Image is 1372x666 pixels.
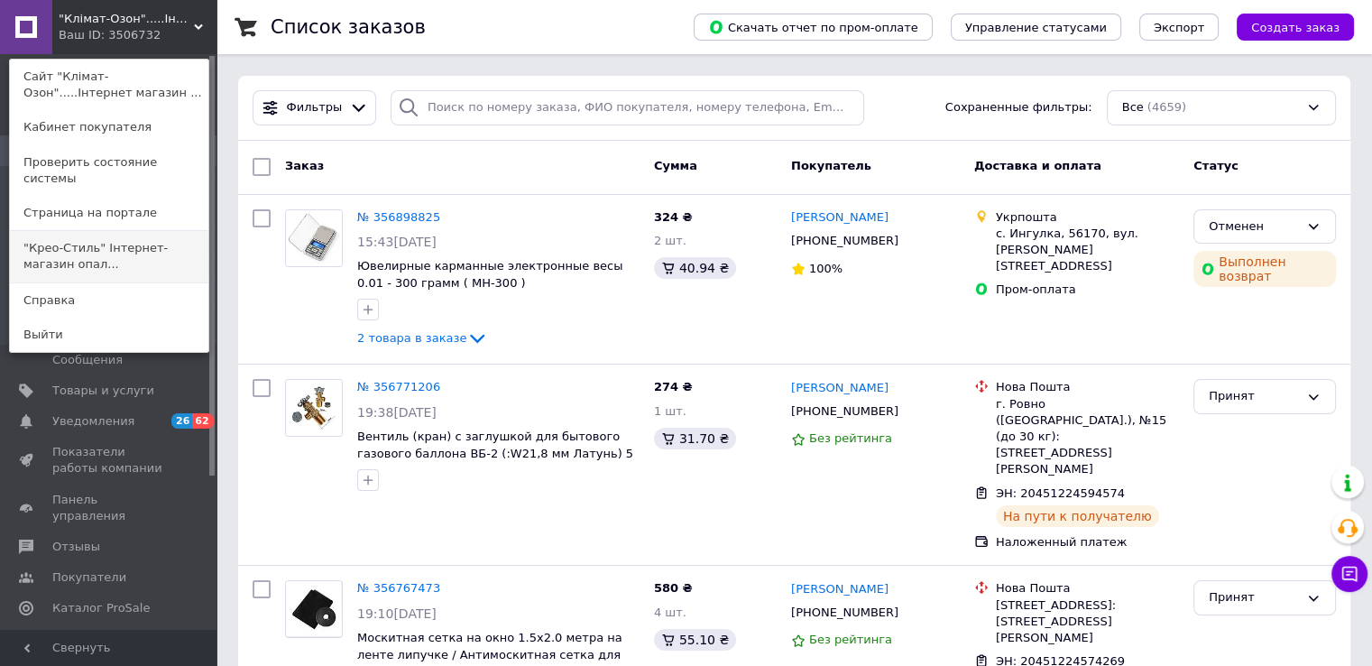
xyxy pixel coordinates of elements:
[357,259,622,290] a: Ювелирные карманные электронные весы 0.01 - 300 грамм ( MH-300 )
[791,209,889,227] a: [PERSON_NAME]
[996,580,1179,597] div: Нова Пошта
[1209,217,1299,236] div: Отменен
[10,318,208,352] a: Выйти
[1193,159,1238,172] span: Статус
[52,413,134,430] span: Уведомления
[286,210,342,266] img: Фото товару
[285,159,324,172] span: Заказ
[357,581,440,595] a: № 356767473
[787,229,902,253] div: [PHONE_NUMBER]
[809,262,843,275] span: 100%
[286,581,342,637] img: Фото товару
[809,633,892,646] span: Без рейтинга
[787,400,902,423] div: [PHONE_NUMBER]
[654,257,736,279] div: 40.94 ₴
[951,14,1121,41] button: Управление статусами
[996,282,1179,298] div: Пром-оплата
[1147,100,1186,114] span: (4659)
[996,597,1179,647] div: [STREET_ADDRESS]: [STREET_ADDRESS][PERSON_NAME]
[708,19,918,35] span: Скачать отчет по пром-оплате
[996,379,1179,395] div: Нова Пошта
[996,226,1179,275] div: с. Ингулка, 56170, вул. [PERSON_NAME][STREET_ADDRESS]
[10,283,208,318] a: Справка
[391,90,864,125] input: Поиск по номеру заказа, ФИО покупателя, номеру телефона, Email, номеру накладной
[357,430,633,476] a: Вентиль (кран) с заглушкой для бытового газового баллона ВБ-2 (:W21,8 мм Латунь) 5 / 12 / 27 / 50 л.
[996,209,1179,226] div: Укрпошта
[654,606,686,619] span: 4 шт.
[945,99,1092,116] span: Сохраненные фильтры:
[59,27,134,43] div: Ваш ID: 3506732
[285,209,343,267] a: Фото товару
[287,99,343,116] span: Фильтры
[791,380,889,397] a: [PERSON_NAME]
[357,210,440,224] a: № 356898825
[1219,20,1354,33] a: Создать заказ
[357,606,437,621] span: 19:10[DATE]
[10,231,208,282] a: "Крео-Стиль" Інтернет-магазин опал...
[1193,251,1336,287] div: Выполнен возврат
[654,428,736,449] div: 31.70 ₴
[357,380,440,393] a: № 356771206
[171,413,192,429] span: 26
[10,60,208,110] a: Сайт "Клімат-Озон".....Інтернет магазин ...
[52,569,126,586] span: Покупатели
[357,331,466,345] span: 2 товара в заказе
[1139,14,1219,41] button: Экспорт
[52,492,167,524] span: Панель управления
[357,331,488,345] a: 2 товара в заказе
[271,16,426,38] h1: Список заказов
[1251,21,1340,34] span: Создать заказ
[654,210,693,224] span: 324 ₴
[654,234,686,247] span: 2 шт.
[52,600,150,616] span: Каталог ProSale
[1237,14,1354,41] button: Создать заказ
[357,235,437,249] span: 15:43[DATE]
[694,14,933,41] button: Скачать отчет по пром-оплате
[996,396,1179,478] div: г. Ровно ([GEOGRAPHIC_DATA].), №15 (до 30 кг): [STREET_ADDRESS][PERSON_NAME]
[809,431,892,445] span: Без рейтинга
[1209,588,1299,607] div: Принят
[654,581,693,595] span: 580 ₴
[52,352,123,368] span: Сообщения
[965,21,1107,34] span: Управление статусами
[10,196,208,230] a: Страница на портале
[10,110,208,144] a: Кабинет покупателя
[286,380,342,436] img: Фото товару
[654,380,693,393] span: 274 ₴
[192,413,213,429] span: 62
[10,145,208,196] a: Проверить состояние системы
[52,539,100,555] span: Отзывы
[285,580,343,638] a: Фото товару
[52,383,154,399] span: Товары и услуги
[1122,99,1144,116] span: Все
[1331,556,1367,592] button: Чат с покупателем
[357,405,437,420] span: 19:38[DATE]
[285,379,343,437] a: Фото товару
[1209,387,1299,406] div: Принят
[996,486,1125,500] span: ЭН: 20451224594574
[52,444,167,476] span: Показатели работы компании
[654,159,697,172] span: Сумма
[996,505,1159,527] div: На пути к получателю
[787,601,902,624] div: [PHONE_NUMBER]
[996,534,1179,550] div: Наложенный платеж
[654,404,686,418] span: 1 шт.
[974,159,1101,172] span: Доставка и оплата
[791,581,889,598] a: [PERSON_NAME]
[1154,21,1204,34] span: Экспорт
[59,11,194,27] span: "Клімат-Озон".....Інтернет магазин кліматичного обладнання
[791,159,871,172] span: Покупатель
[654,629,736,651] div: 55.10 ₴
